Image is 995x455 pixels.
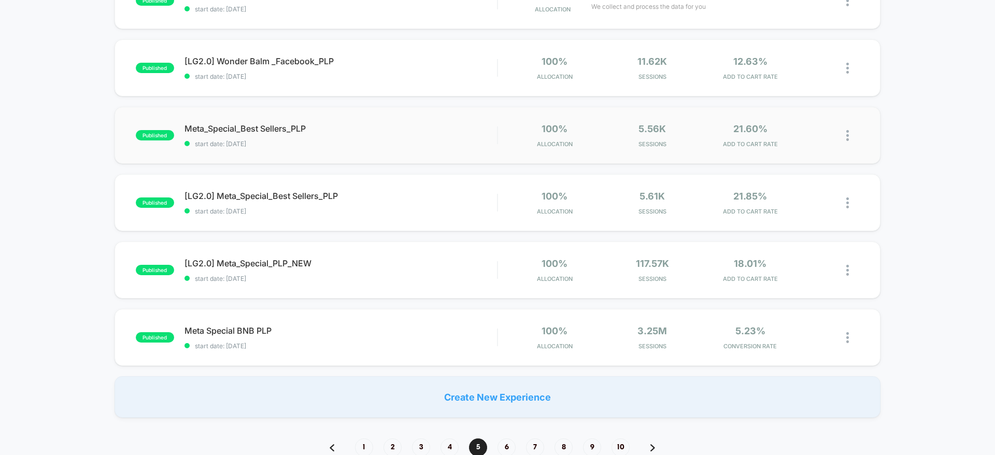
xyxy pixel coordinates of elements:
img: pagination back [330,444,334,451]
span: 5.23% [735,325,765,336]
span: Sessions [606,343,699,350]
span: ADD TO CART RATE [704,140,797,148]
span: 100% [542,56,567,67]
span: Meta_Special_Best Sellers_PLP [184,123,497,134]
span: Allocation [537,208,573,215]
span: start date: [DATE] [184,140,497,148]
img: pagination forward [650,444,655,451]
span: 12.63% [733,56,767,67]
span: published [136,265,174,275]
span: ADD TO CART RATE [704,73,797,80]
span: Allocation [537,73,573,80]
span: We collect and process the data for you [591,2,706,11]
span: Allocation [537,140,573,148]
span: published [136,63,174,73]
span: published [136,197,174,208]
span: Allocation [535,6,571,13]
span: 100% [542,325,567,336]
img: close [846,197,849,208]
img: close [846,265,849,276]
span: 117.57k [636,258,669,269]
span: 21.85% [733,191,767,202]
span: ADD TO CART RATE [704,275,797,282]
span: 5.61k [639,191,665,202]
span: Sessions [606,140,699,148]
span: 21.60% [733,123,767,134]
span: start date: [DATE] [184,275,497,282]
span: start date: [DATE] [184,5,497,13]
span: CONVERSION RATE [704,343,797,350]
span: Allocation [537,343,573,350]
span: start date: [DATE] [184,342,497,350]
img: close [846,332,849,343]
div: Create New Experience [115,376,880,418]
span: 100% [542,258,567,269]
span: [LG2.0] Meta_Special_Best Sellers_PLP [184,191,497,201]
span: published [136,130,174,140]
span: Sessions [606,208,699,215]
span: 11.62k [637,56,667,67]
img: close [846,63,849,74]
img: close [846,130,849,141]
span: 3.25M [637,325,667,336]
span: start date: [DATE] [184,73,497,80]
span: 5.56k [638,123,666,134]
span: ADD TO CART RATE [704,208,797,215]
span: Sessions [606,275,699,282]
span: published [136,332,174,343]
span: start date: [DATE] [184,207,497,215]
span: 18.01% [734,258,766,269]
span: 100% [542,191,567,202]
span: [LG2.0] Wonder Balm _Facebook_PLP [184,56,497,66]
span: [LG2.0] Meta_Special_PLP_NEW [184,258,497,268]
span: Meta Special BNB PLP [184,325,497,336]
span: Sessions [606,73,699,80]
span: Allocation [537,275,573,282]
span: 100% [542,123,567,134]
